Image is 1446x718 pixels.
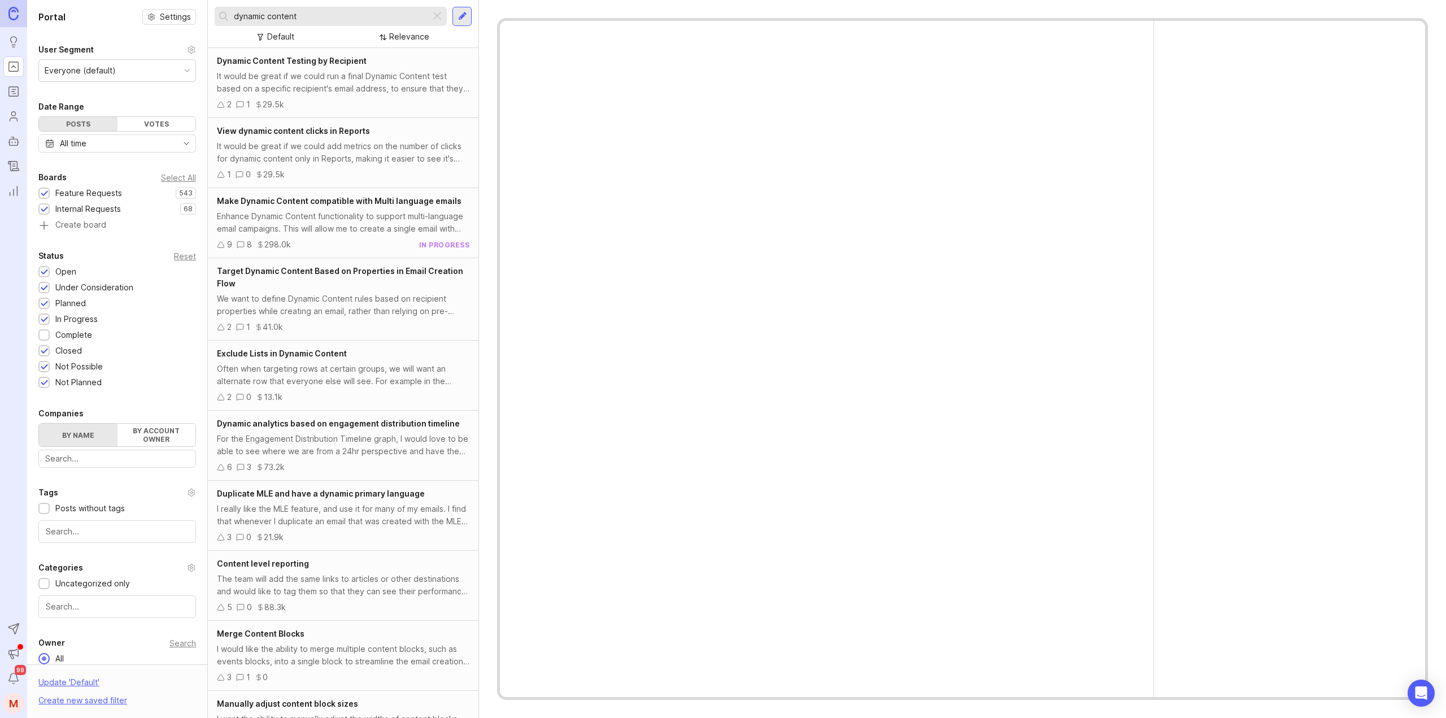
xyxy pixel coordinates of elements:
button: M [3,693,24,713]
div: Not Planned [55,376,102,389]
a: Roadmaps [3,81,24,102]
div: Create new saved filter [38,694,127,707]
a: Portal [3,56,24,77]
div: Complete [55,329,92,341]
span: Exclude Lists in Dynamic Content [217,349,347,358]
a: Changelog [3,156,24,176]
div: 88.3k [264,601,286,613]
div: 21.9k [264,531,284,543]
p: 68 [184,204,193,214]
div: Relevance [389,31,429,43]
a: Create board [38,221,196,231]
div: All time [60,137,86,150]
div: 13.1k [264,391,282,403]
span: Duplicate MLE and have a dynamic primary language [217,489,425,498]
div: We want to define Dynamic Content rules based on recipient properties while creating an email, ra... [217,293,469,317]
input: Search... [45,452,189,465]
div: 3 [227,531,232,543]
div: Default [267,31,294,43]
button: Announcements [3,643,24,664]
span: Merge Content Blocks [217,629,304,638]
svg: toggle icon [177,139,195,148]
a: View dynamic content clicks in ReportsIt would be great if we could add metrics on the number of ... [208,118,478,188]
a: Dynamic analytics based on engagement distribution timelineFor the Engagement Distribution Timeli... [208,411,478,481]
div: Owner [38,636,65,650]
img: Canny Home [8,7,19,20]
div: Not Possible [55,360,103,373]
a: Users [3,106,24,127]
div: Date Range [38,100,84,114]
div: Companies [38,407,84,420]
span: 99 [15,665,26,675]
a: Autopilot [3,131,24,151]
div: It would be great if we could run a final Dynamic Content test based on a specific recipient's em... [217,70,469,95]
a: Reporting [3,181,24,201]
div: User Segment [38,43,94,56]
div: Open [55,266,76,278]
div: Under Consideration [55,281,133,294]
div: 0 [247,601,252,613]
p: 543 [179,189,193,198]
div: 2 [227,391,232,403]
div: 29.5k [263,98,284,111]
div: 41.0k [263,321,283,333]
span: Manually adjust content block sizes [217,699,358,708]
a: Duplicate MLE and have a dynamic primary languageI really like the MLE feature, and use it for ma... [208,481,478,551]
div: 0 [263,671,268,684]
button: Settings [142,9,196,25]
h1: Portal [38,10,66,24]
div: 5 [227,601,232,613]
div: 1 [246,321,250,333]
div: 29.5k [263,168,285,181]
a: Target Dynamic Content Based on Properties in Email Creation FlowWe want to define Dynamic Conten... [208,258,478,341]
a: Exclude Lists in Dynamic ContentOften when targeting rows at certain groups, we will want an alte... [208,341,478,411]
div: Reset [174,253,196,259]
button: Notifications [3,668,24,689]
a: Merge Content BlocksI would like the ability to merge multiple content blocks, such as events blo... [208,621,478,691]
div: 0 [246,391,251,403]
div: Boards [38,171,67,184]
span: Dynamic analytics based on engagement distribution timeline [217,419,460,428]
input: Search... [46,600,189,613]
input: Search... [46,525,189,538]
div: 1 [246,98,250,111]
div: Posts [39,117,117,131]
div: Categories [38,561,83,575]
span: Make Dynamic Content compatible with Multi language emails [217,196,461,206]
div: Feature Requests [55,187,122,199]
span: Target Dynamic Content Based on Properties in Email Creation Flow [217,266,463,288]
div: 9 [227,238,232,251]
div: 2 [227,321,232,333]
div: 3 [227,671,232,684]
button: Send to Autopilot [3,619,24,639]
span: View dynamic content clicks in Reports [217,126,370,136]
div: 1 [227,168,231,181]
div: Tags [38,486,58,499]
div: Votes [117,117,196,131]
span: Content level reporting [217,559,309,568]
div: 6 [227,461,232,473]
div: All [50,652,69,665]
div: 8 [247,238,252,251]
div: 3 [247,461,251,473]
label: By name [39,424,117,446]
a: Ideas [3,32,24,52]
div: in progress [419,240,470,250]
div: 1 [246,671,250,684]
div: Update ' Default ' [38,676,99,694]
div: 298.0k [264,238,291,251]
span: Dynamic Content Testing by Recipient [217,56,367,66]
div: Search [169,640,196,646]
div: Everyone (default) [45,64,116,77]
div: Internal Requests [55,203,121,215]
a: Make Dynamic Content compatible with Multi language emailsEnhance Dynamic Content functionality t... [208,188,478,258]
div: Status [38,249,64,263]
div: Often when targeting rows at certain groups, we will want an alternate row that everyone else wil... [217,363,469,388]
div: I really like the MLE feature, and use it for many of my emails. I find that whenever I duplicate... [217,503,469,528]
div: In Progress [55,313,98,325]
input: Search... [234,10,426,23]
div: Posts without tags [55,502,125,515]
div: Select All [161,175,196,181]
